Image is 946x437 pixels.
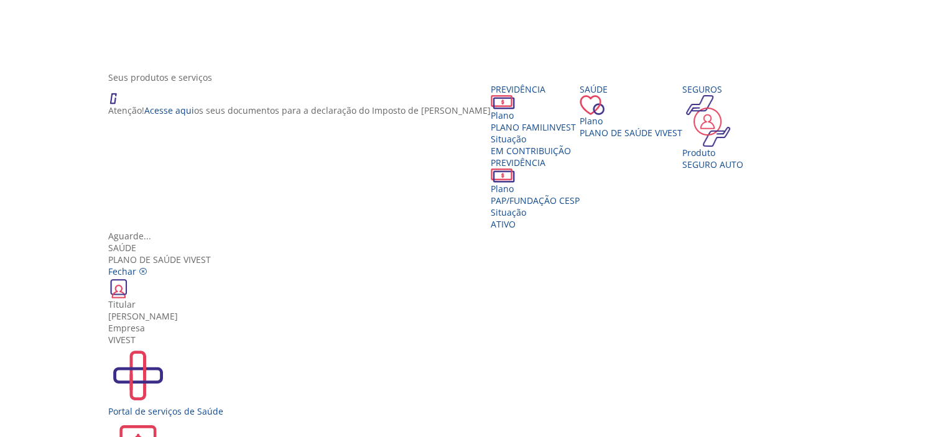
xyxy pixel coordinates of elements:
div: Plano [491,109,580,121]
a: Previdência PlanoPAP/FUNDAÇÃO CESP SituaçãoAtivo [491,157,580,230]
div: Seguros [682,83,743,95]
div: VIVEST [108,334,847,346]
a: Acesse aqui [144,104,194,116]
img: ico_carteirinha.png [108,277,129,298]
a: Seguros Produto SEGURO AUTO [682,83,743,170]
span: Plano de Saúde VIVEST [580,127,682,139]
a: Fechar [108,265,147,277]
img: PortalSaude.svg [108,346,168,405]
span: Fechar [108,265,136,277]
div: Aguarde... [108,230,847,242]
img: ico_coracao.png [580,95,605,115]
div: Saúde [108,242,847,254]
img: ico_dinheiro.png [491,168,515,183]
span: EM CONTRIBUIÇÃO [491,145,571,157]
div: Seus produtos e serviços [108,71,847,83]
div: Plano [580,115,682,127]
div: Portal de serviços de Saúde [108,405,847,417]
div: Plano de Saúde VIVEST [108,242,847,265]
div: Previdência [491,157,580,168]
div: Produto [682,147,743,159]
a: Portal de serviços de Saúde [108,346,847,417]
div: Titular [108,298,847,310]
img: ico_atencao.png [108,83,129,104]
div: SEGURO AUTO [682,159,743,170]
span: PLANO FAMILINVEST [491,121,576,133]
span: PAP/FUNDAÇÃO CESP [491,195,580,206]
img: ico_dinheiro.png [491,95,515,109]
a: Previdência PlanoPLANO FAMILINVEST SituaçãoEM CONTRIBUIÇÃO [491,83,580,157]
div: Situação [491,133,580,145]
div: Saúde [580,83,682,95]
div: Plano [491,183,580,195]
div: [PERSON_NAME] [108,310,847,322]
div: Empresa [108,322,847,334]
span: Ativo [491,218,516,230]
div: Situação [491,206,580,218]
img: ico_seguros.png [682,95,734,147]
div: Previdência [491,83,580,95]
p: Atenção! os seus documentos para a declaração do Imposto de [PERSON_NAME] [108,104,491,116]
a: Saúde PlanoPlano de Saúde VIVEST [580,83,682,139]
